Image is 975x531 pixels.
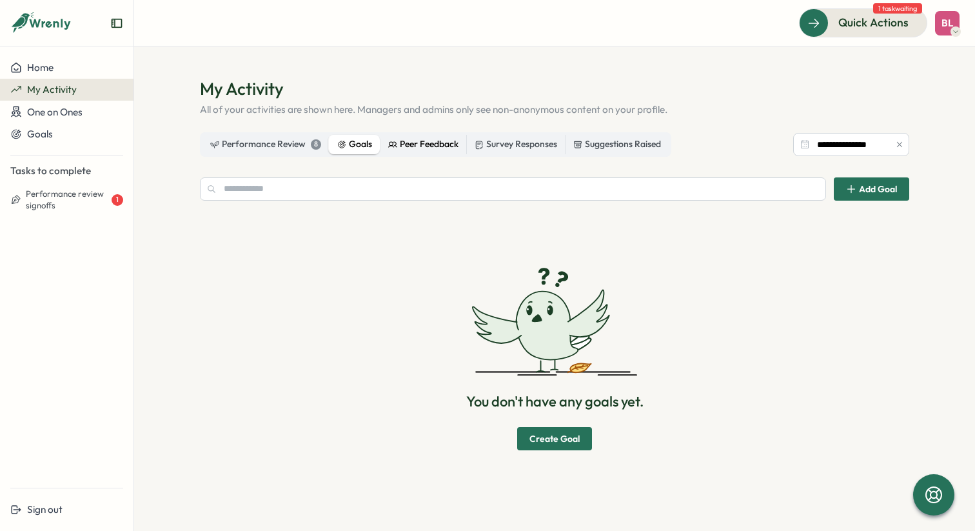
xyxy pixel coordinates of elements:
[27,128,53,140] span: Goals
[859,185,897,194] span: Add Goal
[529,428,580,450] span: Create Goal
[388,137,458,152] div: Peer Feedback
[26,188,109,211] span: Performance review signoffs
[210,137,321,152] div: Performance Review
[935,11,960,35] button: BL
[27,61,54,74] span: Home
[475,137,557,152] div: Survey Responses
[27,106,83,118] span: One on Ones
[27,83,77,95] span: My Activity
[10,164,123,178] p: Tasks to complete
[200,77,909,100] h1: My Activity
[834,177,909,201] button: Add Goal
[838,14,909,31] span: Quick Actions
[573,137,661,152] div: Suggestions Raised
[112,194,123,206] div: 1
[873,3,922,14] span: 1 task waiting
[466,392,644,412] p: You don't have any goals yet.
[311,139,321,150] div: 8
[337,137,372,152] div: Goals
[110,17,123,30] button: Expand sidebar
[799,8,927,37] button: Quick Actions
[200,103,909,117] p: All of your activities are shown here. Managers and admins only see non-anonymous content on your...
[517,427,592,450] button: Create Goal
[27,503,63,516] span: Sign out
[941,17,953,28] span: BL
